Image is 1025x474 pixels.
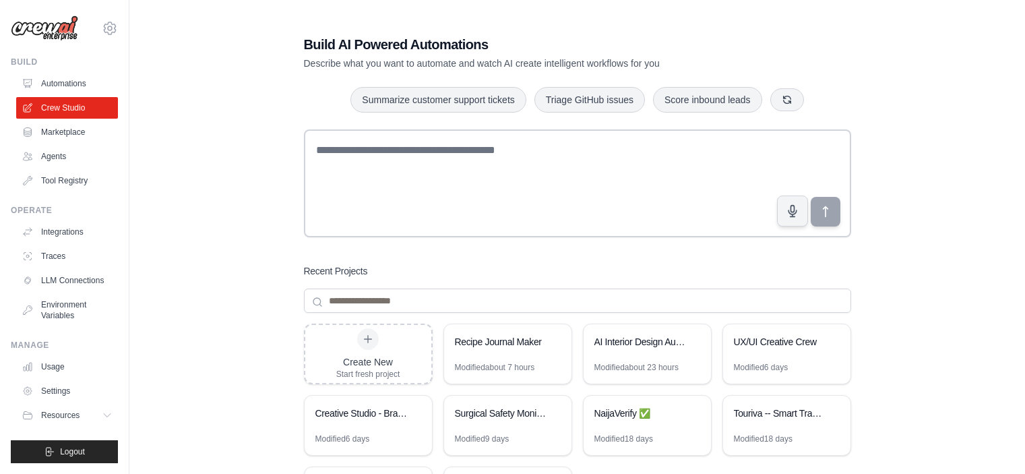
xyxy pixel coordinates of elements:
[534,87,645,113] button: Triage GitHub issues
[11,57,118,67] div: Build
[455,335,547,349] div: Recipe Journal Maker
[336,369,400,380] div: Start fresh project
[16,380,118,402] a: Settings
[304,264,368,278] h3: Recent Projects
[16,245,118,267] a: Traces
[315,434,370,444] div: Modified 6 days
[16,221,118,243] a: Integrations
[41,410,80,421] span: Resources
[734,407,826,420] div: Touriva -- Smart Travel Planner
[455,407,547,420] div: Surgical Safety Monitoring Crew
[594,335,687,349] div: AI Interior Design Automation
[16,294,118,326] a: Environment Variables
[350,87,526,113] button: Summarize customer support tickets
[594,362,679,373] div: Modified about 23 hours
[11,205,118,216] div: Operate
[770,88,804,111] button: Get new suggestions
[304,35,757,54] h1: Build AI Powered Automations
[16,121,118,143] a: Marketplace
[315,407,408,420] div: Creative Studio - Brand System Builder
[16,97,118,119] a: Crew Studio
[11,16,78,41] img: Logo
[455,434,509,444] div: Modified 9 days
[734,434,793,444] div: Modified 18 days
[16,405,118,426] button: Resources
[16,146,118,167] a: Agents
[60,446,85,457] span: Logout
[777,196,808,227] button: Click to speak your automation idea
[594,407,687,420] div: NaijaVerify ✅
[11,440,118,463] button: Logout
[16,270,118,291] a: LLM Connections
[653,87,762,113] button: Score inbound leads
[455,362,535,373] div: Modified about 7 hours
[594,434,653,444] div: Modified 18 days
[734,362,788,373] div: Modified 6 days
[734,335,826,349] div: UX/UI Creative Crew
[16,170,118,191] a: Tool Registry
[16,356,118,378] a: Usage
[336,355,400,369] div: Create New
[11,340,118,351] div: Manage
[16,73,118,94] a: Automations
[304,57,757,70] p: Describe what you want to automate and watch AI create intelligent workflows for you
